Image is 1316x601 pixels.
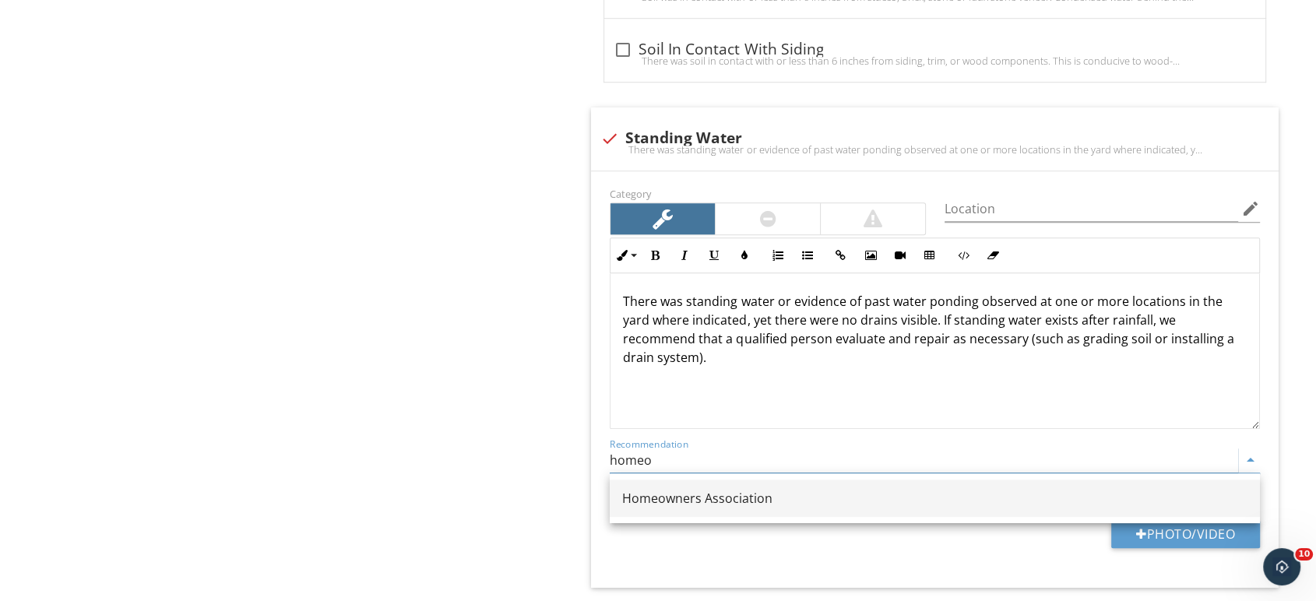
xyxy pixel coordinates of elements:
[945,196,1238,222] input: Location
[623,292,1247,367] p: There was standing water or evidence of past water ponding observed at one or more locations in t...
[825,241,855,270] button: Insert Link (Ctrl+K)
[792,241,822,270] button: Unordered List
[670,241,699,270] button: Italic (Ctrl+I)
[1111,520,1260,548] button: Photo/Video
[1241,199,1260,218] i: edit
[948,241,977,270] button: Code View
[762,241,792,270] button: Ordered List
[855,241,885,270] button: Insert Image (Ctrl+P)
[729,241,758,270] button: Colors
[622,489,1247,508] div: Homeowners Association
[1263,548,1300,585] iframe: Intercom live chat
[1241,451,1260,469] i: arrow_drop_down
[977,241,1007,270] button: Clear Formatting
[1295,548,1313,561] span: 10
[614,54,1256,67] div: There was soil in contact with or less than 6 inches from siding, trim, or wood components. This ...
[610,187,651,201] label: Category
[600,143,1269,156] div: There was standing water or evidence of past water ponding observed at one or more locations in t...
[610,448,1238,473] input: Recommendation
[699,241,729,270] button: Underline (Ctrl+U)
[885,241,914,270] button: Insert Video
[914,241,944,270] button: Insert Table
